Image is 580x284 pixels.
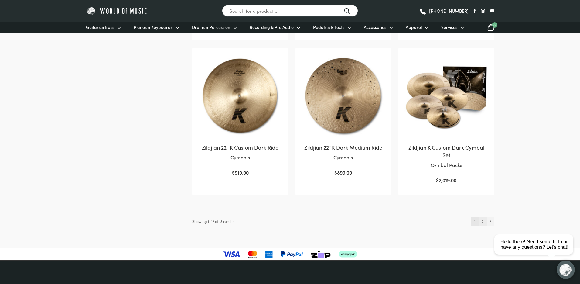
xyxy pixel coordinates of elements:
img: payment-logos-updated [223,251,357,258]
img: Zildjian 22" K Dark Medium Ride [302,54,385,137]
bdi: 899.00 [334,169,352,176]
p: Cymbals [302,154,385,161]
span: $ [436,177,439,183]
a: [PHONE_NUMBER] [419,6,469,16]
p: Cymbals [198,154,282,161]
a: Zildjian K Custom Dark Cymbal SetCymbal Packs$2,019.00 [404,54,488,184]
span: Pianos & Keyboards [134,24,172,30]
h2: Zildjian 22″ K Custom Dark Ride [198,144,282,151]
span: Recording & Pro Audio [250,24,294,30]
span: Accessories [364,24,386,30]
span: $ [232,169,235,176]
input: Search for a product ... [222,5,358,17]
span: Pedals & Effects [313,24,344,30]
span: Page 1 [471,217,478,226]
p: Cymbal Packs [404,161,488,169]
a: Zildjian 22″ K Dark Medium RideCymbals$899.00 [302,54,385,177]
h2: Zildjian 22″ K Dark Medium Ride [302,144,385,151]
span: Drums & Percussion [192,24,230,30]
p: Showing 1–12 of 13 results [192,217,234,226]
bdi: 2,019.00 [436,177,456,183]
span: Apparel [406,24,422,30]
img: Zildjian 22" K Custom Dark Ride [198,54,282,137]
a: Zildjian 22″ K Custom Dark RideCymbals$919.00 [198,54,282,177]
span: 0 [492,22,497,28]
a: → [487,217,494,226]
iframe: Chat with our support team [492,217,580,284]
span: Guitars & Bass [86,24,114,30]
img: Zildjian K Custom Dark Cymbal Set [404,54,488,137]
span: Services [441,24,457,30]
nav: Product Pagination [471,217,494,226]
h2: Zildjian K Custom Dark Cymbal Set [404,144,488,159]
span: [PHONE_NUMBER] [429,9,469,13]
span: $ [334,169,337,176]
img: World of Music [86,6,148,16]
bdi: 919.00 [232,169,249,176]
a: Page 2 [479,217,487,226]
